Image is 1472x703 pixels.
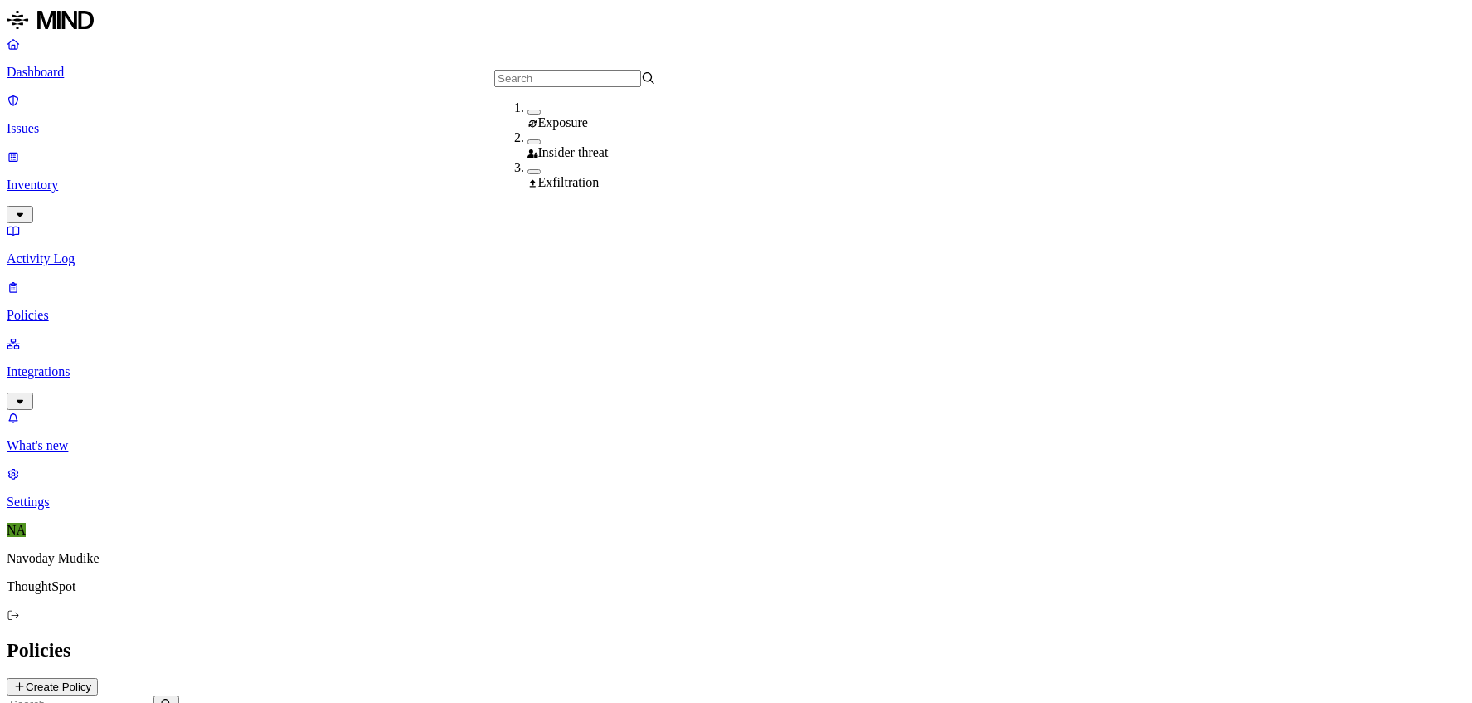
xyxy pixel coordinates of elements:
[527,115,689,130] div: Exposure
[527,175,689,190] div: Exfiltration
[7,65,1465,80] p: Dashboard
[7,93,1465,136] a: Issues
[7,280,1465,323] a: Policies
[7,223,1465,266] a: Activity Log
[7,438,1465,453] p: What's new
[7,121,1465,136] p: Issues
[7,410,1465,453] a: What's new
[7,364,1465,379] p: Integrations
[7,251,1465,266] p: Activity Log
[494,70,641,87] input: Search
[7,178,1465,193] p: Inventory
[7,37,1465,80] a: Dashboard
[7,466,1465,510] a: Settings
[7,7,1465,37] a: MIND
[7,523,26,537] span: NA
[7,7,94,33] img: MIND
[527,145,689,160] div: Insider threat
[7,579,1465,594] p: ThoughtSpot
[7,495,1465,510] p: Settings
[7,149,1465,221] a: Inventory
[7,678,98,696] button: Create Policy
[7,639,1465,662] h2: Policies
[7,336,1465,408] a: Integrations
[7,308,1465,323] p: Policies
